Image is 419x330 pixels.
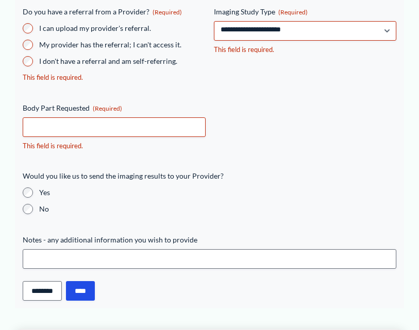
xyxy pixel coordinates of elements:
[93,105,122,112] span: (Required)
[214,7,397,17] label: Imaging Study Type
[39,40,206,50] label: My provider has the referral; I can't access it.
[214,45,397,55] div: This field is required.
[153,8,182,16] span: (Required)
[39,187,397,198] label: Yes
[39,56,206,66] label: I don't have a referral and am self-referring.
[23,171,224,181] legend: Would you like us to send the imaging results to your Provider?
[278,8,308,16] span: (Required)
[39,204,397,214] label: No
[23,7,182,17] legend: Do you have a referral from a Provider?
[23,73,206,82] div: This field is required.
[39,23,206,33] label: I can upload my provider's referral.
[23,141,206,151] div: This field is required.
[23,103,206,113] label: Body Part Requested
[23,235,397,245] label: Notes - any additional information you wish to provide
